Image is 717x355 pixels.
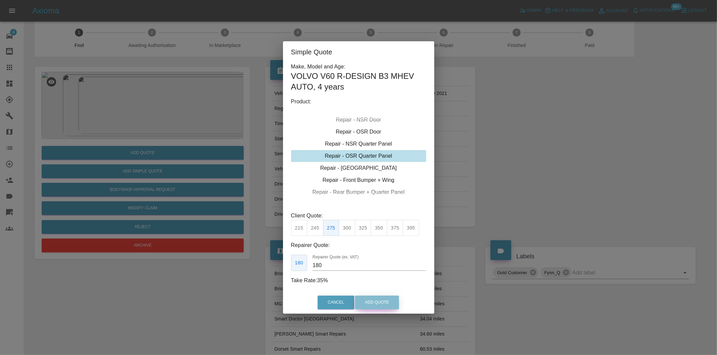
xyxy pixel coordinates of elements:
h1: VOLVO V60 R-DESIGN B3 MHEV AUTO , 4 years [291,71,426,92]
div: Repair - OSR Door [291,126,426,138]
div: Repair - OSR Quarter Panel [291,150,426,162]
button: Cancel [318,296,354,309]
button: Add Quote [355,296,399,309]
button: 215 [291,220,308,236]
button: 180 [291,255,308,271]
p: Client Quote: [291,212,426,220]
p: Repairer Quote: [291,241,426,249]
label: Repairer Quote (ex. VAT) [313,254,359,260]
button: 395 [403,220,419,236]
div: Repair - NSR Quarter Panel [291,138,426,150]
button: 325 [355,220,371,236]
button: 375 [387,220,403,236]
button: 245 [307,220,323,236]
p: Product: [291,98,426,106]
div: Repair - [GEOGRAPHIC_DATA] [291,162,426,174]
div: Repair - Wing + Door [291,198,426,210]
h2: Simple Quote [283,41,434,63]
div: Repair - NSR Door [291,114,426,126]
button: 300 [339,220,355,236]
div: Repair - OSF Door [291,102,426,114]
button: 275 [323,220,340,236]
div: Repair - Rear Bumper + Quarter Panel [291,186,426,198]
div: Repair - Front Bumper + Wing [291,174,426,186]
button: 350 [371,220,387,236]
p: Take Rate: 35 % [291,276,426,285]
p: Make, Model and Age: [291,63,426,71]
